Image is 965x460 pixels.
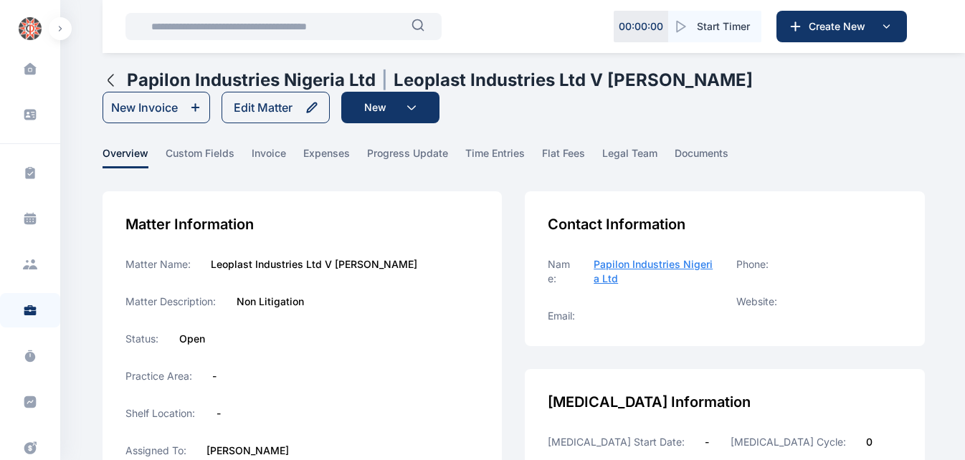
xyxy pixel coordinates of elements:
label: Shelf Location: [125,406,196,421]
div: Contact Information [548,214,902,234]
label: Practice Area: [125,369,192,383]
span: documents [675,146,728,168]
div: Edit Matter [234,99,293,116]
span: Create New [803,19,878,34]
span: expenses [303,146,350,168]
a: progress update [367,146,465,168]
span: progress update [367,146,448,168]
span: custom fields [166,146,234,168]
a: flat fees [542,146,602,168]
label: Phone: [736,257,769,272]
span: overview [103,146,148,168]
span: flat fees [542,146,585,168]
span: time entries [465,146,525,168]
button: Edit Matter [222,92,330,123]
div: [MEDICAL_DATA] Information [548,392,902,412]
h1: Papilon Industries Nigeria Ltd [127,69,376,92]
a: time entries [465,146,542,168]
button: Create New [776,11,907,42]
a: legal team [602,146,675,168]
span: invoice [252,146,286,168]
a: expenses [303,146,367,168]
a: Papilon Industries Nigeria Ltd [594,257,713,286]
span: Start Timer [697,19,750,34]
label: Matter Description: [125,294,217,309]
a: overview [103,146,166,168]
label: - [212,369,217,383]
label: Name: [548,257,574,286]
div: New Invoice [111,99,178,116]
span: Papilon Industries Nigeria Ltd [594,258,713,284]
a: invoice [252,146,303,168]
label: 0 [866,435,873,449]
a: documents [675,146,746,168]
label: Non Litigation [237,294,304,309]
label: - [217,406,221,421]
div: Matter Information [125,214,480,234]
label: [MEDICAL_DATA] Cycle: [731,435,846,449]
p: 00 : 00 : 00 [619,19,663,34]
label: [MEDICAL_DATA] Start Date: [548,435,685,449]
button: New Invoice [103,92,210,123]
label: - [705,435,709,449]
label: Website: [736,294,777,309]
label: Matter Name: [125,257,191,272]
label: Status: [125,332,159,346]
a: custom fields [166,146,252,168]
label: Assigned To: [125,444,186,458]
h1: Leoplast Industries Ltd V [PERSON_NAME] [394,69,753,92]
button: Start Timer [668,11,761,42]
label: Email: [548,309,575,323]
label: Leoplast Industries Ltd V [PERSON_NAME] [211,257,417,272]
label: [PERSON_NAME] [206,444,289,458]
span: | [381,69,388,92]
button: New [341,92,439,123]
span: legal team [602,146,657,168]
label: Open [179,332,205,346]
